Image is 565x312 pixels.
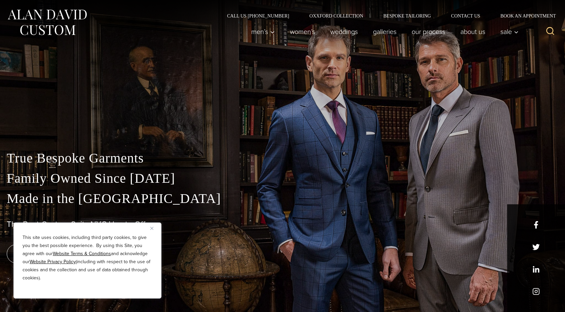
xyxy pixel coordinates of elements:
[404,25,453,38] a: Our Process
[542,24,558,40] button: View Search Form
[217,13,299,18] a: Call Us [PHONE_NUMBER]
[366,25,404,38] a: Galleries
[23,234,152,282] p: This site uses cookies, including third party cookies, to give you the best possible experience. ...
[7,244,101,263] a: book an appointment
[150,227,153,230] img: Close
[323,25,366,38] a: weddings
[7,148,558,209] p: True Bespoke Garments Family Owned Since [DATE] Made in the [GEOGRAPHIC_DATA]
[244,25,522,38] nav: Primary Navigation
[217,13,558,18] nav: Secondary Navigation
[373,13,441,18] a: Bespoke Tailoring
[282,25,323,38] a: Women’s
[150,224,158,232] button: Close
[7,7,87,37] img: Alan David Custom
[441,13,490,18] a: Contact Us
[30,258,76,265] a: Website Privacy Policy
[299,13,373,18] a: Oxxford Collection
[251,28,275,35] span: Men’s
[53,250,111,257] a: Website Terms & Conditions
[500,28,519,35] span: Sale
[453,25,493,38] a: About Us
[7,219,558,229] h1: The Best Custom Suits NYC Has to Offer
[490,13,558,18] a: Book an Appointment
